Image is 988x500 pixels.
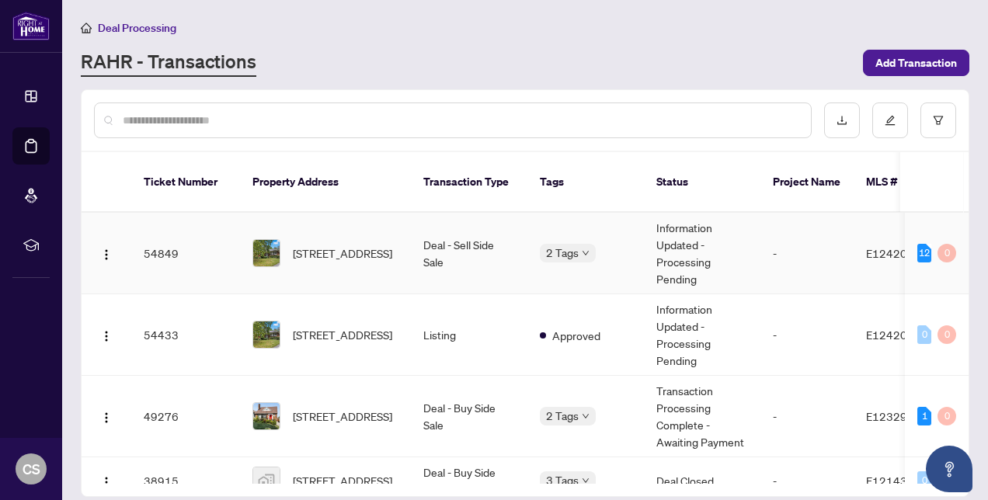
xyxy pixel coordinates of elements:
[582,249,590,257] span: down
[546,471,579,489] span: 3 Tags
[938,244,956,262] div: 0
[644,376,760,457] td: Transaction Processing Complete - Awaiting Payment
[866,474,928,488] span: E12143404
[94,241,119,266] button: Logo
[546,244,579,262] span: 2 Tags
[917,407,931,425] div: 1
[131,152,240,213] th: Ticket Number
[837,115,847,126] span: download
[875,50,957,75] span: Add Transaction
[81,23,92,33] span: home
[240,152,411,213] th: Property Address
[863,50,969,76] button: Add Transaction
[293,326,392,343] span: [STREET_ADDRESS]
[872,102,908,138] button: edit
[253,240,280,266] img: thumbnail-img
[552,327,600,344] span: Approved
[81,49,256,77] a: RAHR - Transactions
[131,294,240,376] td: 54433
[253,403,280,429] img: thumbnail-img
[582,412,590,420] span: down
[885,115,896,126] span: edit
[933,115,944,126] span: filter
[94,404,119,429] button: Logo
[760,213,854,294] td: -
[411,376,527,457] td: Deal - Buy Side Sale
[411,152,527,213] th: Transaction Type
[23,458,40,480] span: CS
[917,244,931,262] div: 12
[293,408,392,425] span: [STREET_ADDRESS]
[920,102,956,138] button: filter
[866,328,928,342] span: E12420676
[253,321,280,348] img: thumbnail-img
[938,407,956,425] div: 0
[917,325,931,344] div: 0
[100,330,113,342] img: Logo
[938,325,956,344] div: 0
[411,294,527,376] td: Listing
[866,246,928,260] span: E12420676
[917,471,931,490] div: 0
[100,248,113,261] img: Logo
[12,12,50,40] img: logo
[866,409,928,423] span: E12329510
[760,152,854,213] th: Project Name
[100,476,113,488] img: Logo
[824,102,860,138] button: download
[293,245,392,262] span: [STREET_ADDRESS]
[582,477,590,484] span: down
[546,407,579,425] span: 2 Tags
[411,213,527,294] td: Deal - Sell Side Sale
[926,446,972,492] button: Open asap
[100,411,113,424] img: Logo
[644,294,760,376] td: Information Updated - Processing Pending
[94,468,119,493] button: Logo
[760,376,854,457] td: -
[527,152,644,213] th: Tags
[760,294,854,376] td: -
[854,152,947,213] th: MLS #
[644,213,760,294] td: Information Updated - Processing Pending
[644,152,760,213] th: Status
[94,322,119,347] button: Logo
[131,213,240,294] td: 54849
[293,472,392,489] span: [STREET_ADDRESS]
[98,21,176,35] span: Deal Processing
[131,376,240,457] td: 49276
[253,467,280,494] img: thumbnail-img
